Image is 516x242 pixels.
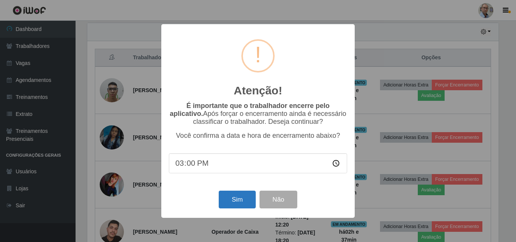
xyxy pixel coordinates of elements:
p: Você confirma a data e hora de encerramento abaixo? [169,132,347,140]
b: É importante que o trabalhador encerre pelo aplicativo. [170,102,329,117]
button: Não [260,191,297,208]
p: Após forçar o encerramento ainda é necessário classificar o trabalhador. Deseja continuar? [169,102,347,126]
button: Sim [219,191,255,208]
h2: Atenção! [234,84,282,97]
